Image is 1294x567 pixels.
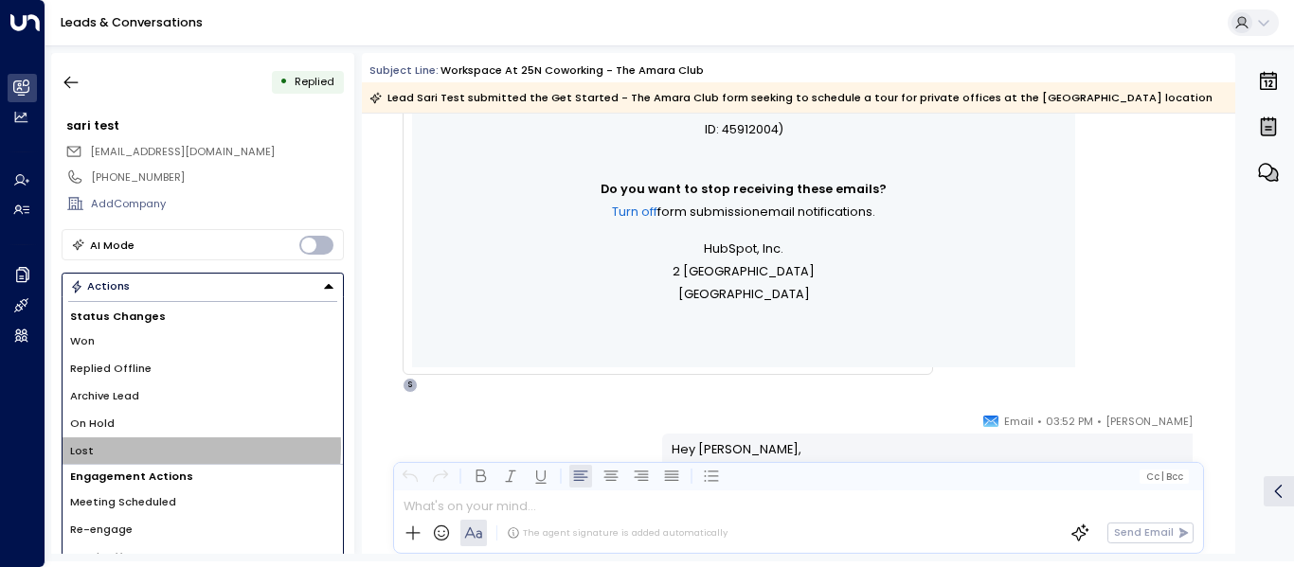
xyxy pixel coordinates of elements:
[507,238,980,306] p: HubSpot, Inc. 2 [GEOGRAPHIC_DATA] [GEOGRAPHIC_DATA]
[62,273,344,300] div: Button group with a nested menu
[70,522,133,538] span: Re-engage
[91,196,343,212] div: AddCompany
[66,116,343,134] div: sari test
[90,144,275,159] span: [EMAIL_ADDRESS][DOMAIN_NAME]
[1140,470,1189,484] button: Cc|Bcc
[657,201,760,223] span: Form submission
[601,178,887,201] span: Do you want to stop receiving these emails?
[399,465,422,487] button: Undo
[279,68,288,96] div: •
[1046,412,1093,431] span: 03:52 PM
[90,144,275,160] span: sari.flage@gmail.com
[1097,412,1102,431] span: •
[1161,471,1164,482] span: |
[295,74,334,89] span: Replied
[429,465,452,487] button: Redo
[1200,412,1231,442] img: 84_headshot.jpg
[70,361,152,377] span: Replied Offline
[62,273,344,300] button: Actions
[440,62,704,79] div: Workspace at 25N Coworking - The Amara Club
[63,465,343,488] h1: Engagement Actions
[63,305,343,328] h1: Status Changes
[61,14,203,30] a: Leads & Conversations
[612,201,657,223] a: Turn off
[1037,412,1042,431] span: •
[403,378,418,393] div: S
[1146,471,1183,482] span: Cc Bcc
[70,443,94,459] span: Lost
[70,333,95,349] span: Won
[507,526,728,540] div: The agent signature is added automatically
[369,62,439,78] span: Subject Line:
[1105,412,1193,431] span: [PERSON_NAME]
[70,416,115,432] span: On Hold
[70,494,176,510] span: Meeting Scheduled
[507,201,980,223] p: email notifications.
[70,279,130,292] div: Actions
[70,549,123,565] span: Hand-off
[70,388,139,404] span: Archive Lead
[90,236,135,255] div: AI Mode
[91,169,343,186] div: [PHONE_NUMBER]
[369,88,1213,107] div: Lead Sari Test submitted the Get Started - The Amara Club form seeking to schedule a tour for pri...
[1004,412,1033,431] span: Email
